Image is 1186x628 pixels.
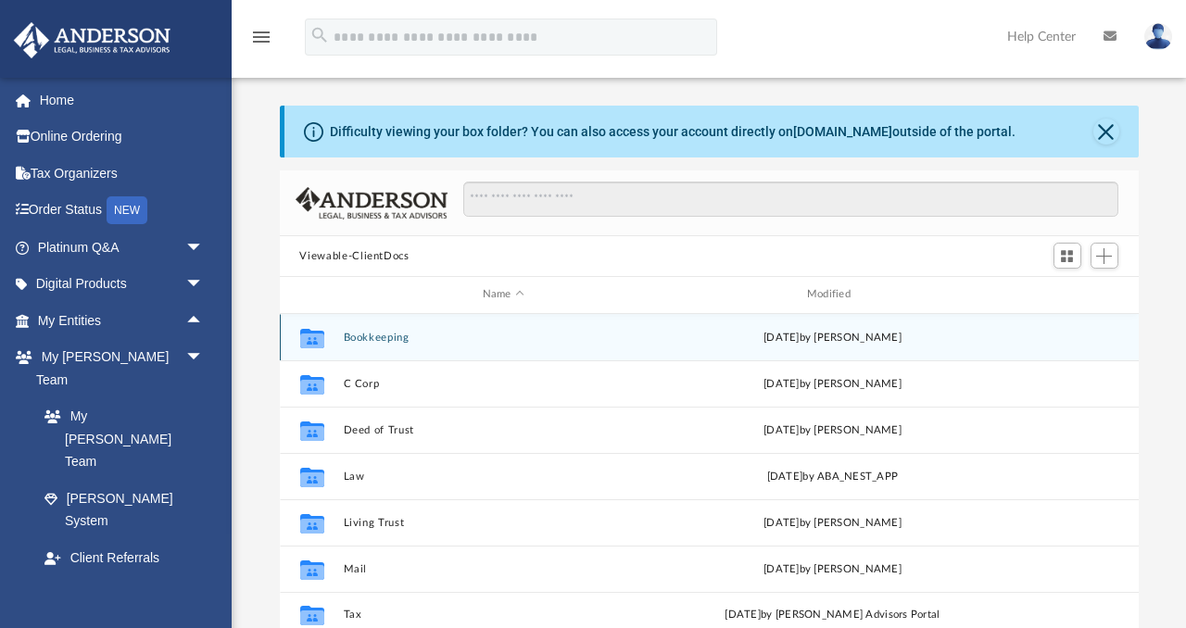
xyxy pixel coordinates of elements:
a: My Entitiesarrow_drop_up [13,302,232,339]
div: Name [342,286,663,303]
span: arrow_drop_down [185,339,222,377]
button: Add [1091,243,1118,269]
button: C Corp [343,378,663,390]
a: Platinum Q&Aarrow_drop_down [13,229,232,266]
img: User Pic [1144,23,1172,50]
i: menu [250,26,272,48]
button: Close [1093,119,1119,144]
span: arrow_drop_up [185,302,222,340]
button: Tax [343,609,663,621]
div: [DATE] by [PERSON_NAME] [672,560,992,577]
span: arrow_drop_down [185,229,222,267]
div: Difficulty viewing your box folder? You can also access your account directly on outside of the p... [330,122,1016,142]
a: Tax Organizers [13,155,232,192]
div: [DATE] by [PERSON_NAME] Advisors Portal [672,607,992,623]
a: [PERSON_NAME] System [26,480,222,539]
div: [DATE] by [PERSON_NAME] [672,514,992,531]
div: NEW [107,196,147,224]
button: Mail [343,563,663,575]
img: Anderson Advisors Platinum Portal [8,22,176,58]
a: Online Ordering [13,119,232,156]
a: menu [250,35,272,48]
button: Viewable-ClientDocs [299,248,409,265]
a: Digital Productsarrow_drop_down [13,266,232,303]
div: id [287,286,334,303]
a: My [PERSON_NAME] Teamarrow_drop_down [13,339,222,398]
a: My [PERSON_NAME] Team [26,398,213,481]
div: Modified [671,286,992,303]
a: Client Referrals [26,539,222,576]
div: id [1001,286,1130,303]
div: [DATE] by [PERSON_NAME] [672,375,992,392]
button: Law [343,471,663,483]
span: arrow_drop_down [185,266,222,304]
a: Order StatusNEW [13,192,232,230]
button: Living Trust [343,517,663,529]
button: Switch to Grid View [1054,243,1081,269]
button: Bookkeeping [343,332,663,344]
input: Search files and folders [463,182,1117,217]
div: [DATE] by [PERSON_NAME] [672,421,992,438]
i: search [309,25,330,45]
div: [DATE] by ABA_NEST_APP [672,468,992,484]
div: [DATE] by [PERSON_NAME] [672,329,992,345]
a: [DOMAIN_NAME] [793,124,892,139]
a: Home [13,82,232,119]
button: Deed of Trust [343,424,663,436]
